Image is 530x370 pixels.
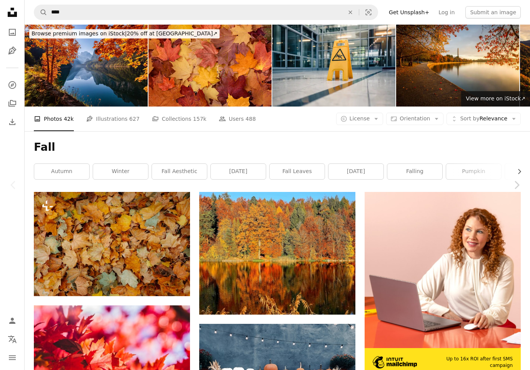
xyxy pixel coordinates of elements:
[460,115,507,123] span: Relevance
[34,353,190,360] a: closeup photography of red leaf plant
[86,107,140,131] a: Illustrations 627
[25,25,148,107] img: Autumn on lake Gosau (Gosausee) in Salzkammergut, Austria
[365,192,521,348] img: file-1722962837469-d5d3a3dee0c7image
[199,192,355,314] img: lake sorrounded by trees
[34,240,190,247] a: a bunch of leaves that are laying on the ground
[34,140,521,154] h1: Fall
[447,113,521,125] button: Sort byRelevance
[328,164,383,179] a: [DATE]
[34,5,378,20] form: Find visuals sitewide
[219,107,256,131] a: Users 488
[5,350,20,365] button: Menu
[350,115,370,122] span: License
[148,25,272,107] img: maple autumn leaves
[32,30,127,37] span: Browse premium images on iStock |
[152,164,207,179] a: fall aesthetic
[34,164,89,179] a: autumn
[152,107,207,131] a: Collections 157k
[270,164,325,179] a: fall leaves
[25,25,224,43] a: Browse premium images on iStock|20% off at [GEOGRAPHIC_DATA]↗
[5,332,20,347] button: Language
[386,113,443,125] button: Orientation
[373,356,417,368] img: file-1690386555781-336d1949dad1image
[384,6,434,18] a: Get Unsplash+
[5,313,20,328] a: Log in / Sign up
[387,164,442,179] a: falling
[245,115,256,123] span: 488
[400,115,430,122] span: Orientation
[5,114,20,130] a: Download History
[396,25,519,107] img: Washington DC in the fall
[93,164,148,179] a: winter
[503,148,530,222] a: Next
[461,91,530,107] a: View more on iStock↗
[5,43,20,58] a: Illustrations
[129,115,140,123] span: 627
[466,95,525,102] span: View more on iStock ↗
[359,5,378,20] button: Visual search
[193,115,207,123] span: 157k
[428,356,513,369] span: Up to 16x ROI after first SMS campaign
[199,250,355,257] a: lake sorrounded by trees
[446,164,501,179] a: pumpkin
[5,96,20,111] a: Collections
[336,113,383,125] button: License
[460,115,479,122] span: Sort by
[5,25,20,40] a: Photos
[211,164,266,179] a: [DATE]
[342,5,359,20] button: Clear
[5,77,20,93] a: Explore
[272,25,395,107] img: Warning sign slippery
[32,30,217,37] span: 20% off at [GEOGRAPHIC_DATA] ↗
[34,192,190,296] img: a bunch of leaves that are laying on the ground
[465,6,521,18] button: Submit an image
[34,5,47,20] button: Search Unsplash
[434,6,459,18] a: Log in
